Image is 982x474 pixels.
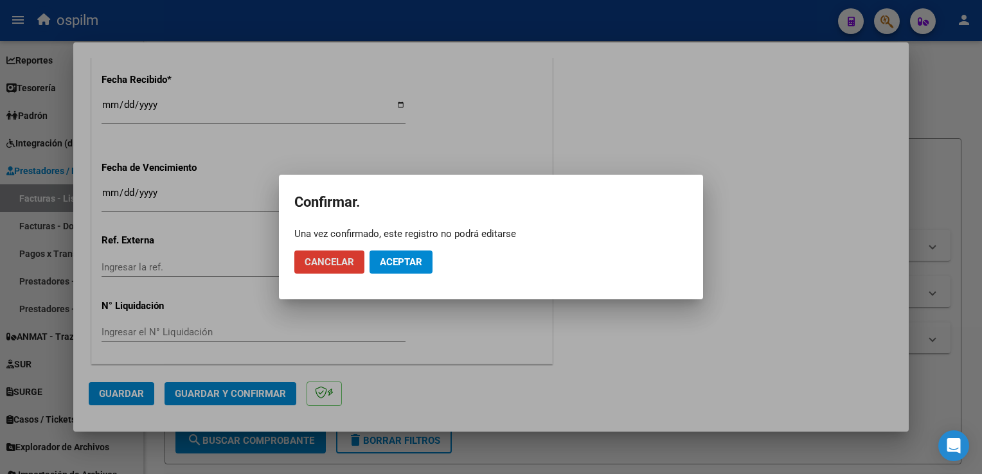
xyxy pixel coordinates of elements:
[294,250,364,274] button: Cancelar
[305,256,354,268] span: Cancelar
[294,227,688,240] div: Una vez confirmado, este registro no podrá editarse
[370,250,433,274] button: Aceptar
[294,190,688,215] h2: Confirmar.
[938,430,969,461] div: Open Intercom Messenger
[380,256,422,268] span: Aceptar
